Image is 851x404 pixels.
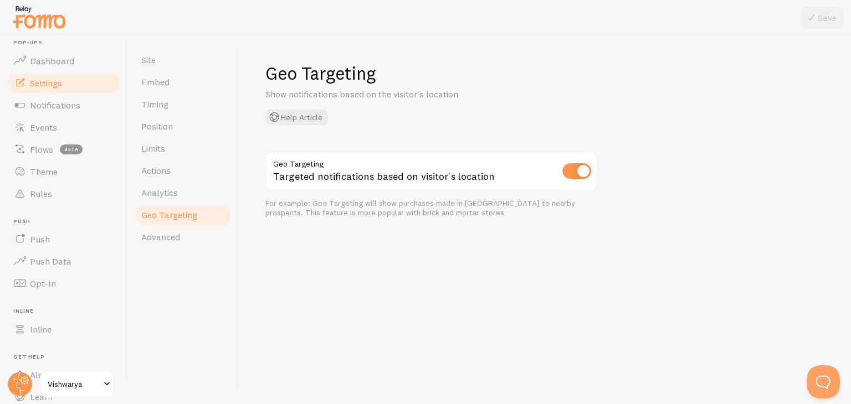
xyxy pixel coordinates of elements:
a: Timing [135,93,232,115]
span: Timing [141,99,168,110]
a: Opt-In [7,272,121,294]
a: Flows beta [7,138,121,160]
span: Analytics [141,187,178,198]
span: Alerts [30,369,54,380]
span: Geo Targeting [141,209,197,220]
a: Alerts [7,364,121,386]
a: Settings [7,72,121,94]
span: beta [60,144,83,154]
iframe: Help Scout Beacon - Open [807,365,840,398]
a: Dashboard [7,50,121,72]
span: Push Data [30,256,71,267]
span: Advanced [141,231,180,242]
a: Rules [7,183,121,205]
a: Geo Targeting [135,204,232,226]
img: fomo-relay-logo-orange.svg [12,3,67,31]
span: Position [141,121,173,132]
span: Rules [30,188,52,199]
a: Push [7,228,121,250]
span: Push [30,234,50,245]
span: Vishwarya [48,377,100,391]
h1: Geo Targeting [265,62,824,85]
p: Show notifications based on the visitor's location [265,88,531,101]
a: Actions [135,159,232,182]
a: Analytics [135,182,232,204]
span: Site [141,54,156,65]
span: Inline [30,324,52,335]
span: Notifications [30,100,80,111]
span: Limits [141,143,165,154]
div: For example: Geo Targeting will show purchases made in [GEOGRAPHIC_DATA] to nearby prospects. Thi... [265,199,598,218]
span: Pop-ups [13,39,121,46]
a: Position [135,115,232,137]
div: Targeted notifications based on visitor's location [265,152,598,192]
span: Opt-In [30,278,56,289]
span: Get Help [13,354,121,361]
a: Events [7,116,121,138]
a: Site [135,49,232,71]
a: Notifications [7,94,121,116]
span: Events [30,122,57,133]
span: Actions [141,165,171,176]
span: Theme [30,166,58,177]
span: Push [13,218,121,225]
a: Inline [7,318,121,340]
span: Embed [141,76,170,87]
a: Vishwarya [40,371,115,397]
a: Advanced [135,226,232,248]
span: Dashboard [30,55,74,66]
a: Limits [135,137,232,159]
span: Learn [30,391,53,402]
button: Help Article [265,110,328,125]
a: Theme [7,160,121,183]
span: Settings [30,77,62,89]
span: Flows [30,144,53,155]
span: Inline [13,308,121,315]
a: Embed [135,71,232,93]
a: Push Data [7,250,121,272]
